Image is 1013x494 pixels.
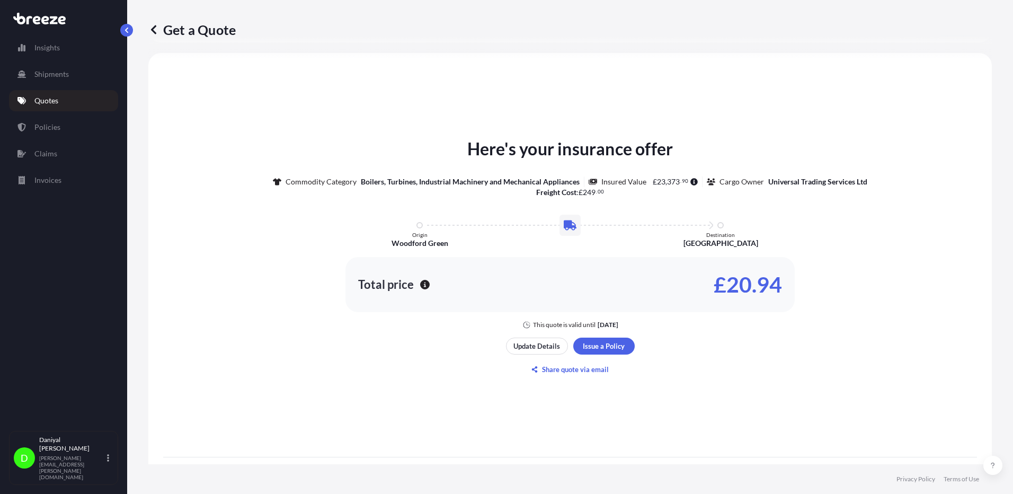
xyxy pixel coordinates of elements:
[768,177,867,187] p: Universal Trading Services Ltd
[34,122,60,133] p: Policies
[653,178,657,186] span: £
[536,187,604,198] p: :
[598,321,618,329] p: [DATE]
[683,238,758,249] p: [GEOGRAPHIC_DATA]
[392,238,448,249] p: Woodford Green
[583,189,596,196] span: 249
[944,475,979,483] a: Terms of Use
[39,455,105,480] p: [PERSON_NAME][EMAIL_ADDRESS][PERSON_NAME][DOMAIN_NAME]
[361,177,580,187] p: Boilers, Turbines, Industrial Machinery and Mechanical Appliances
[682,179,688,183] span: 90
[657,178,665,186] span: 23
[533,321,596,329] p: This quote is valid until
[680,179,681,183] span: .
[34,95,58,106] p: Quotes
[21,453,28,463] span: D
[573,338,635,355] button: Issue a Policy
[412,232,428,238] p: Origin
[34,148,57,159] p: Claims
[358,279,414,290] p: Total price
[706,232,735,238] p: Destination
[579,189,583,196] span: £
[896,475,935,483] a: Privacy Policy
[513,341,560,351] p: Update Details
[506,338,568,355] button: Update Details
[667,178,680,186] span: 373
[714,276,782,293] p: £20.94
[148,21,236,38] p: Get a Quote
[34,69,69,80] p: Shipments
[719,177,764,187] p: Cargo Owner
[9,117,118,138] a: Policies
[536,188,576,197] b: Freight Cost
[9,64,118,85] a: Shipments
[39,436,105,453] p: Daniyal [PERSON_NAME]
[665,178,667,186] span: ,
[467,136,673,162] p: Here's your insurance offer
[9,143,118,164] a: Claims
[542,364,609,375] p: Share quote via email
[9,37,118,58] a: Insights
[176,462,964,487] div: Main Exclusions
[583,341,625,351] p: Issue a Policy
[506,361,635,378] button: Share quote via email
[9,90,118,111] a: Quotes
[596,190,597,193] span: .
[9,170,118,191] a: Invoices
[34,175,61,186] p: Invoices
[598,190,604,193] span: 00
[601,177,646,187] p: Insured Value
[34,42,60,53] p: Insights
[286,177,357,187] p: Commodity Category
